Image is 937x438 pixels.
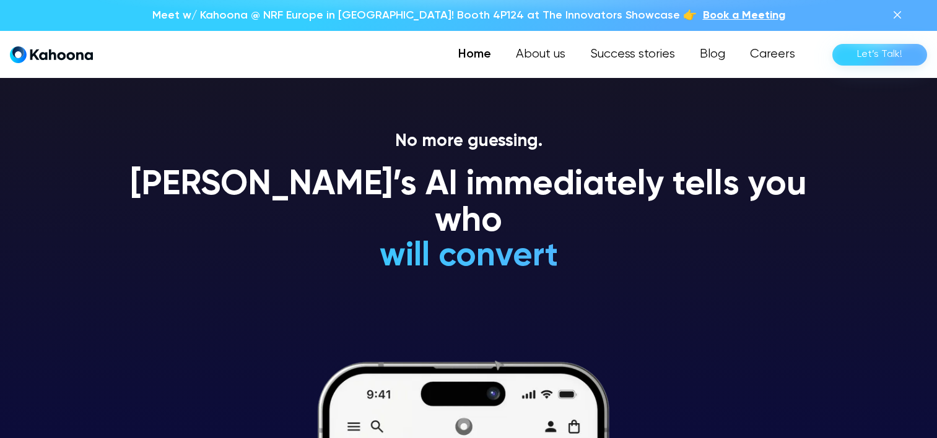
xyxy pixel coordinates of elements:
span: Book a Meeting [703,10,785,21]
h1: [PERSON_NAME]’s AI immediately tells you who [116,167,822,241]
a: home [10,46,93,64]
p: No more guessing. [116,131,822,152]
a: Book a Meeting [703,7,785,24]
a: About us [503,42,578,67]
div: Let’s Talk! [857,45,902,64]
a: Blog [687,42,738,67]
a: Careers [738,42,808,67]
a: Success stories [578,42,687,67]
a: Home [446,42,503,67]
h1: will convert [286,238,651,275]
a: Let’s Talk! [832,44,927,66]
p: Meet w/ Kahoona @ NRF Europe in [GEOGRAPHIC_DATA]! Booth 4P124 at The Innovators Showcase 👉 [152,7,697,24]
